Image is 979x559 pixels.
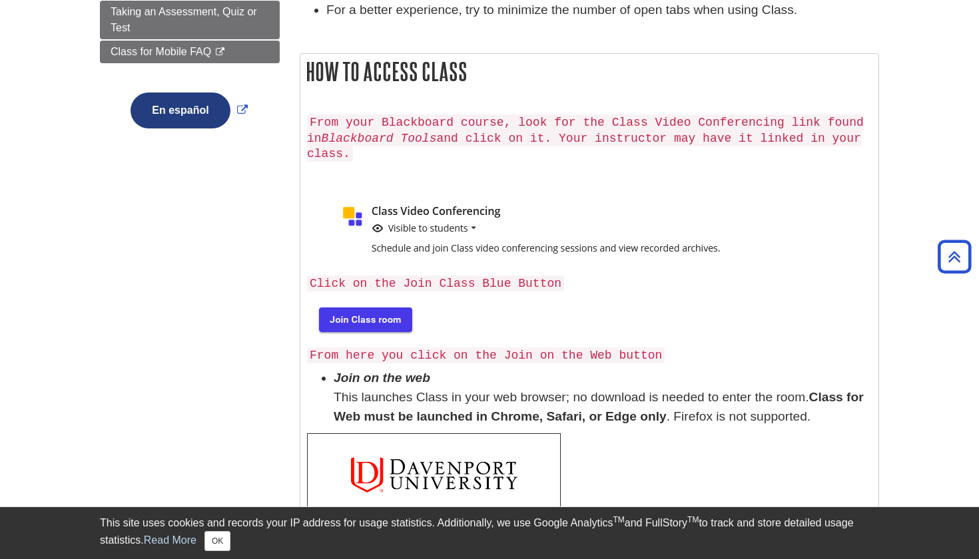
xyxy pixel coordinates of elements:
sup: TM [613,515,624,524]
span: Class for Mobile FAQ [111,46,211,57]
button: Close [204,531,230,551]
li: For a better experience, try to minimize the number of open tabs when using Class. [326,1,879,20]
code: Click on the Join Class Blue Button [307,276,564,291]
em: Join on the web [334,371,430,385]
a: Class for Mobile FAQ [100,41,280,63]
img: blue button [307,297,422,340]
img: class [307,194,804,268]
li: This launches Class in your web browser; no download is needed to enter the room. . Firefox is no... [334,369,872,426]
code: From here you click on the Join on the Web button [307,347,665,363]
button: En español [131,93,230,128]
span: Taking an Assessment, Quiz or Test [111,6,257,33]
h2: How to Access Class [300,54,878,89]
a: Taking an Assessment, Quiz or Test [100,1,280,39]
i: This link opens in a new window [214,48,226,57]
code: From your Blackboard course, look for the Class Video Conferencing link found in and click on it.... [307,114,864,162]
div: This site uses cookies and records your IP address for usage statistics. Additionally, we use Goo... [100,515,879,551]
b: Class for Web must be launched in Chrome, Safari, or Edge only [334,390,864,423]
a: Read More [144,534,196,546]
sup: TM [687,515,699,524]
em: Blackboard Tools [322,132,437,145]
a: Back to Top [933,248,976,266]
a: Link opens in new window [127,104,250,116]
